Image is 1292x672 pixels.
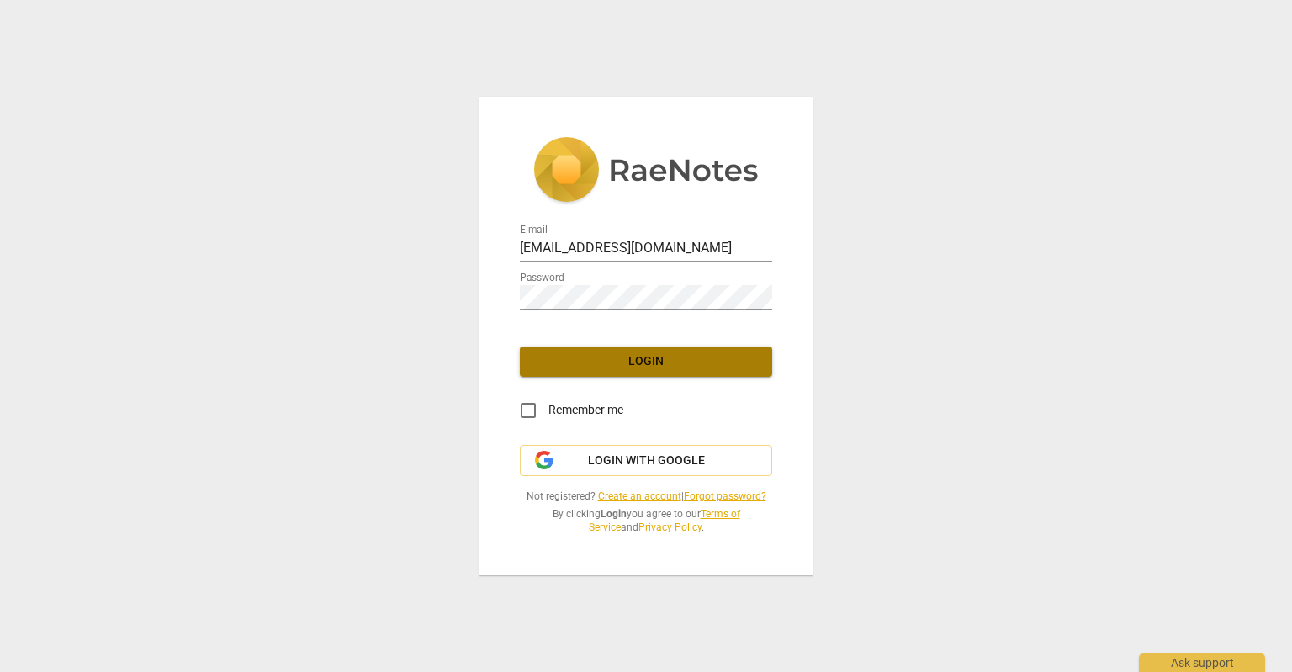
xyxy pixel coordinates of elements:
a: Forgot password? [684,490,766,502]
b: Login [601,508,627,520]
a: Create an account [598,490,681,502]
span: Login with Google [588,452,705,469]
span: By clicking you agree to our and . [520,507,772,535]
a: Terms of Service [589,508,740,534]
button: Login with Google [520,445,772,477]
span: Remember me [548,401,623,419]
a: Privacy Policy [638,521,702,533]
img: 5ac2273c67554f335776073100b6d88f.svg [533,137,759,206]
span: Login [533,353,759,370]
div: Ask support [1139,653,1265,672]
span: Not registered? | [520,489,772,504]
label: E-mail [520,225,548,235]
button: Login [520,347,772,377]
label: Password [520,273,564,283]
